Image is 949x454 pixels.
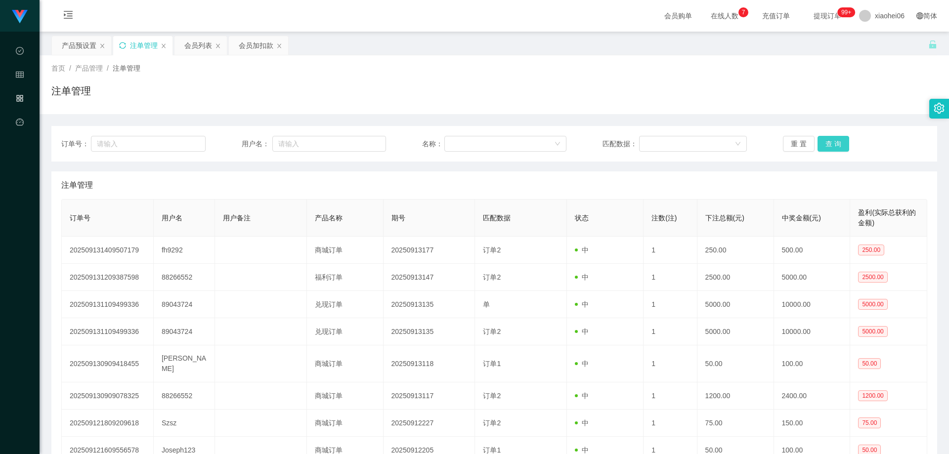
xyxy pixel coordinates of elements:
[107,64,109,72] span: /
[69,64,71,72] span: /
[782,214,821,222] span: 中奖金额(元)
[16,66,24,86] i: 图标: table
[16,113,24,212] a: 图标: dashboard平台首页
[384,264,475,291] td: 20250913147
[384,318,475,345] td: 20250913135
[62,410,154,437] td: 202509121809209618
[113,64,140,72] span: 注单管理
[858,326,887,337] span: 5000.00
[62,382,154,410] td: 202509130909078325
[575,300,589,308] span: 中
[307,410,384,437] td: 商城订单
[483,300,490,308] span: 单
[154,237,215,264] td: fh9292
[774,237,851,264] td: 500.00
[644,237,697,264] td: 1
[384,291,475,318] td: 20250913135
[276,43,282,49] i: 图标: close
[575,360,589,368] span: 中
[99,43,105,49] i: 图标: close
[483,360,501,368] span: 订单1
[575,419,589,427] span: 中
[735,141,741,148] i: 图标: down
[697,382,774,410] td: 1200.00
[62,264,154,291] td: 202509131209387598
[307,291,384,318] td: 兑现订单
[575,273,589,281] span: 中
[575,392,589,400] span: 中
[16,95,24,183] span: 产品管理
[215,43,221,49] i: 图标: close
[16,90,24,110] i: 图标: appstore-o
[555,141,561,148] i: 图标: down
[697,345,774,382] td: 50.00
[154,291,215,318] td: 89043724
[837,7,855,17] sup: 1186
[62,345,154,382] td: 202509130909418455
[242,139,272,149] span: 用户名：
[154,410,215,437] td: Szsz
[223,214,251,222] span: 用户备注
[239,36,273,55] div: 会员加扣款
[91,136,206,152] input: 请输入
[644,264,697,291] td: 1
[62,36,96,55] div: 产品预设置
[783,136,815,152] button: 重 置
[644,318,697,345] td: 1
[757,12,795,19] span: 充值订单
[61,139,91,149] span: 订单号：
[858,245,884,255] span: 250.00
[603,139,639,149] span: 匹配数据：
[75,64,103,72] span: 产品管理
[575,214,589,222] span: 状态
[644,382,697,410] td: 1
[697,291,774,318] td: 5000.00
[12,10,28,24] img: logo.9652507e.png
[774,410,851,437] td: 150.00
[483,446,501,454] span: 订单1
[858,358,881,369] span: 50.00
[774,318,851,345] td: 10000.00
[644,410,697,437] td: 1
[184,36,212,55] div: 会员列表
[307,237,384,264] td: 商城订单
[483,214,511,222] span: 匹配数据
[774,382,851,410] td: 2400.00
[307,345,384,382] td: 商城订单
[16,71,24,159] span: 会员管理
[61,179,93,191] span: 注单管理
[391,214,405,222] span: 期号
[307,318,384,345] td: 兑现订单
[51,0,85,32] i: 图标: menu-unfold
[483,419,501,427] span: 订单2
[706,12,743,19] span: 在线人数
[705,214,744,222] span: 下注总额(元)
[384,382,475,410] td: 20250913117
[575,446,589,454] span: 中
[307,264,384,291] td: 福利订单
[774,291,851,318] td: 10000.00
[62,291,154,318] td: 202509131109499336
[70,214,90,222] span: 订单号
[809,12,846,19] span: 提现订单
[154,345,215,382] td: [PERSON_NAME]
[130,36,158,55] div: 注单管理
[928,40,937,49] i: 图标: unlock
[858,417,881,428] span: 75.00
[697,410,774,437] td: 75.00
[272,136,386,152] input: 请输入
[307,382,384,410] td: 商城订单
[154,318,215,345] td: 89043724
[697,237,774,264] td: 250.00
[697,318,774,345] td: 5000.00
[774,345,851,382] td: 100.00
[934,103,945,114] i: 图标: setting
[154,382,215,410] td: 88266552
[858,272,887,283] span: 2500.00
[422,139,444,149] span: 名称：
[119,42,126,49] i: 图标: sync
[483,246,501,254] span: 订单2
[161,43,167,49] i: 图标: close
[384,345,475,382] td: 20250913118
[483,328,501,335] span: 订单2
